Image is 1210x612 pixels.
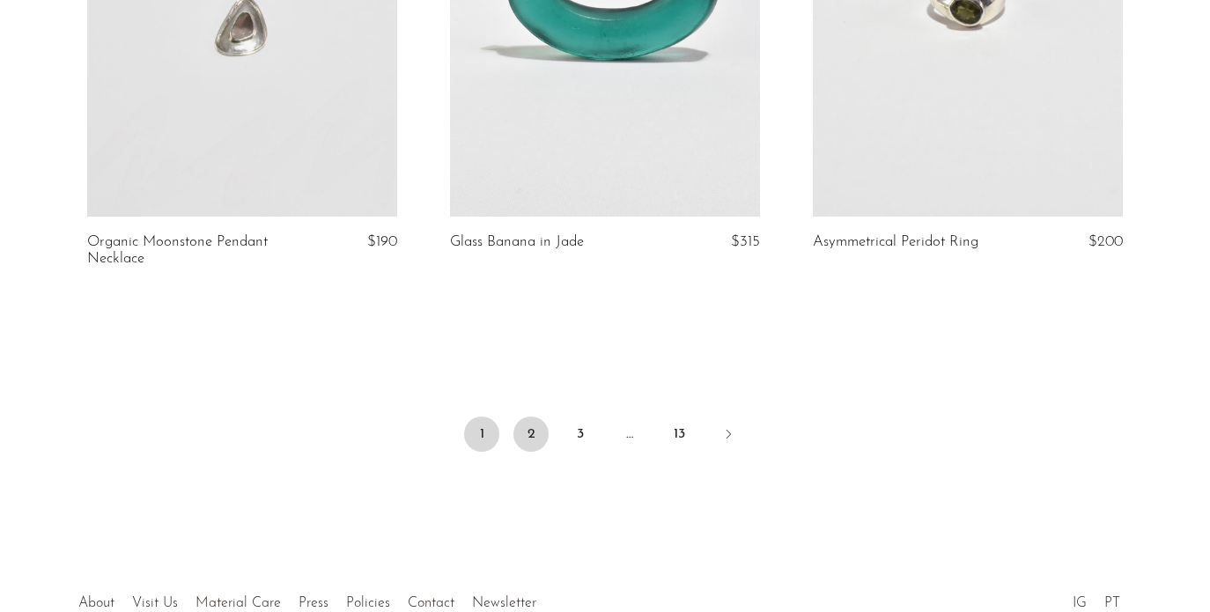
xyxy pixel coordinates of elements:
a: PT [1104,596,1120,610]
span: … [612,417,647,452]
a: Visit Us [132,596,178,610]
a: Glass Banana in Jade [450,234,584,250]
span: $200 [1088,234,1123,249]
a: 13 [661,417,697,452]
a: 2 [513,417,549,452]
a: Next [711,417,746,455]
span: 1 [464,417,499,452]
a: Contact [408,596,454,610]
a: Press [299,596,328,610]
a: IG [1073,596,1087,610]
span: $315 [731,234,760,249]
a: Organic Moonstone Pendant Necklace [87,234,294,267]
span: $190 [367,234,397,249]
a: About [78,596,114,610]
a: Policies [346,596,390,610]
a: Material Care [196,596,281,610]
a: Asymmetrical Peridot Ring [813,234,978,250]
a: 3 [563,417,598,452]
